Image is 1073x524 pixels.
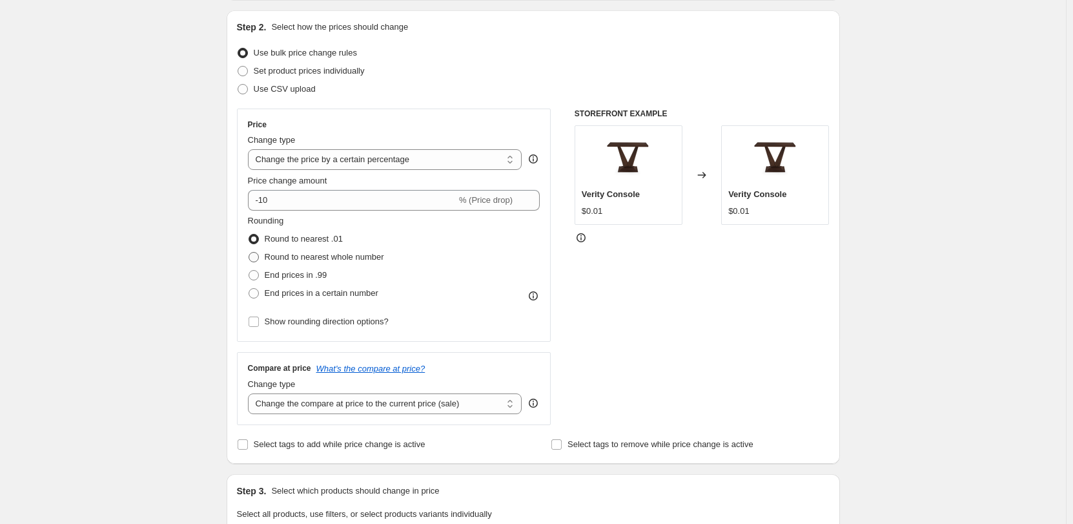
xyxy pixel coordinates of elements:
[254,48,357,58] span: Use bulk price change rules
[265,317,389,326] span: Show rounding direction options?
[254,439,425,449] span: Select tags to add while price change is active
[265,270,327,280] span: End prices in .99
[527,152,540,165] div: help
[254,84,316,94] span: Use CSV upload
[271,21,408,34] p: Select how the prices should change
[750,132,801,184] img: 76-0106_835_80x.png
[248,176,327,185] span: Price change amount
[237,21,267,34] h2: Step 2.
[582,189,640,199] span: Verity Console
[582,205,603,218] div: $0.01
[248,363,311,373] h3: Compare at price
[265,252,384,262] span: Round to nearest whole number
[248,120,267,130] h3: Price
[567,439,753,449] span: Select tags to remove while price change is active
[265,234,343,244] span: Round to nearest .01
[575,109,830,119] h6: STOREFRONT EXAMPLE
[728,205,750,218] div: $0.01
[602,132,654,184] img: 76-0106_835_80x.png
[527,397,540,410] div: help
[265,288,378,298] span: End prices in a certain number
[237,485,267,498] h2: Step 3.
[254,66,365,76] span: Set product prices individually
[248,379,296,389] span: Change type
[248,135,296,145] span: Change type
[237,509,492,519] span: Select all products, use filters, or select products variants individually
[248,190,456,211] input: -15
[271,485,439,498] p: Select which products should change in price
[248,216,284,225] span: Rounding
[459,195,513,205] span: % (Price drop)
[728,189,786,199] span: Verity Console
[316,364,425,373] button: What's the compare at price?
